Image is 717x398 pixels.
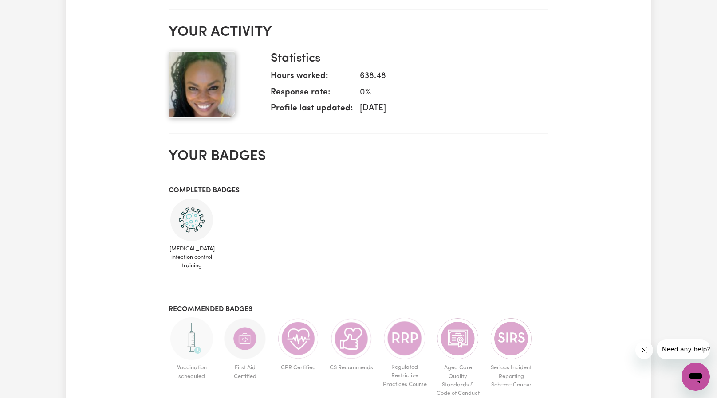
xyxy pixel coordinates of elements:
dd: 638.48 [353,70,541,83]
iframe: Message from company [657,339,710,359]
h3: Statistics [271,51,541,66]
img: CS Academy: COVID-19 Infection Control Training course completed [170,199,213,241]
span: CS Recommends [328,360,374,375]
img: CS Academy: Regulated Restrictive Practices course completed [383,317,426,359]
img: Care and support worker has completed First Aid Certification [224,317,266,360]
span: Regulated Restrictive Practices Course [382,359,428,392]
h2: Your activity [169,24,548,41]
dt: Response rate: [271,86,353,103]
span: Need any help? [5,6,54,13]
iframe: Close message [635,341,653,359]
img: Care worker is recommended by Careseekers [330,317,373,360]
span: Serious Incident Reporting Scheme Course [488,360,534,393]
dd: [DATE] [353,102,541,115]
h3: Recommended badges [169,305,548,314]
img: Your profile picture [169,51,235,118]
span: [MEDICAL_DATA] infection control training [169,241,215,274]
h2: Your badges [169,148,548,165]
img: CS Academy: Serious Incident Reporting Scheme course completed [490,317,532,360]
dd: 0 % [353,86,541,99]
iframe: Button to launch messaging window [682,363,710,391]
img: CS Academy: Aged Care Quality Standards & Code of Conduct course completed [437,317,479,360]
h3: Completed badges [169,187,548,195]
img: Care and support worker has completed CPR Certification [277,317,319,360]
dt: Hours worked: [271,70,353,86]
span: First Aid Certified [222,360,268,384]
dt: Profile last updated: [271,102,353,119]
span: Vaccination scheduled [169,360,215,384]
img: Care and support worker has booked an appointment and is waiting for the first dose of the COVID-... [170,317,213,360]
span: CPR Certified [275,360,321,375]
